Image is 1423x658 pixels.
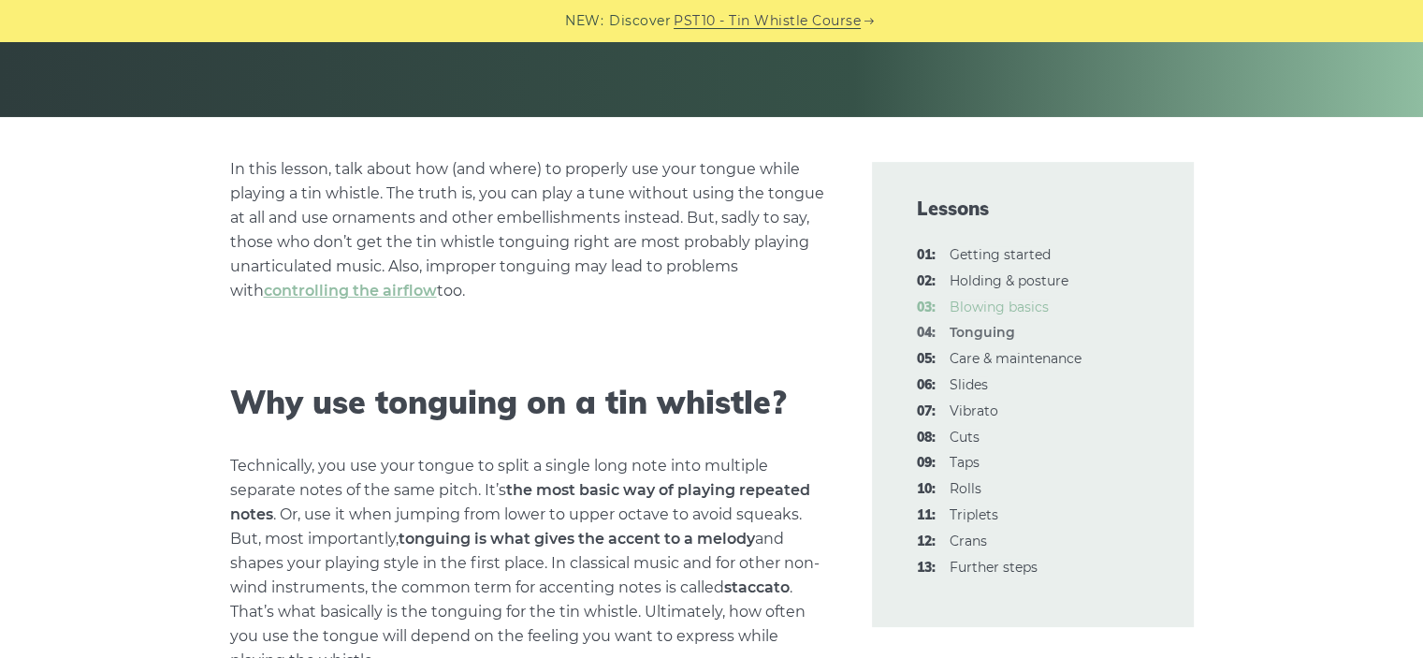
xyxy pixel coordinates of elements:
[724,578,790,596] strong: staccato
[917,478,936,501] span: 10:
[950,246,1051,263] a: 01:Getting started
[917,504,936,527] span: 11:
[917,348,936,371] span: 05:
[917,452,936,475] span: 09:
[950,533,987,549] a: 12:Crans
[950,350,1082,367] a: 05:Care & maintenance
[917,374,936,397] span: 06:
[950,559,1038,576] a: 13:Further steps
[565,10,603,32] span: NEW:
[950,299,1049,315] a: 03:Blowing basics
[399,530,755,548] strong: tonguing is what gives the accent to a melody
[950,506,998,523] a: 11:Triplets
[950,376,988,393] a: 06:Slides
[917,557,936,579] span: 13:
[264,282,437,300] a: controlling the airflow
[917,271,936,293] span: 02:
[950,324,1015,341] strong: Tonguing
[609,10,671,32] span: Discover
[950,454,980,471] a: 09:Taps
[917,401,936,423] span: 07:
[950,429,980,446] a: 08:Cuts
[917,322,936,344] span: 04:
[230,384,827,422] h2: Why use tonguing on a tin whistle?
[917,531,936,553] span: 12:
[230,157,827,303] p: In this lesson, talk about how (and where) to properly use your tongue while playing a tin whistl...
[950,402,998,419] a: 07:Vibrato
[917,297,936,319] span: 03:
[674,10,861,32] a: PST10 - Tin Whistle Course
[917,196,1149,222] span: Lessons
[950,272,1068,289] a: 02:Holding & posture
[950,480,981,497] a: 10:Rolls
[917,244,936,267] span: 01:
[917,427,936,449] span: 08:
[230,481,810,523] strong: the most basic way of playing repeated notes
